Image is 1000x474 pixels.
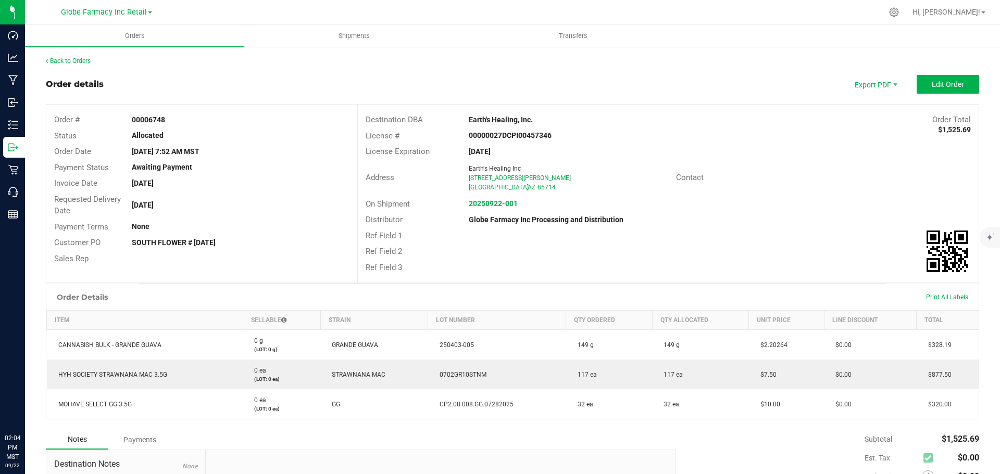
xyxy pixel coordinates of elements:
div: Payments [108,430,171,449]
span: Ref Field 2 [366,247,402,256]
span: Globe Farmacy Inc Retail [61,8,147,17]
span: AZ [528,184,535,191]
th: Line Discount [824,311,917,330]
span: HYH SOCIETY STRAWNANA MAC 3.5G [53,371,167,378]
img: Scan me! [927,230,968,272]
a: 20250922-001 [469,199,518,208]
span: Destination DBA [366,115,423,124]
div: Order details [46,78,104,91]
span: Transfers [545,31,602,41]
inline-svg: Analytics [8,53,18,63]
span: 32 ea [572,401,593,408]
span: Shipments [324,31,384,41]
span: Payment Terms [54,222,108,232]
span: $0.00 [958,453,979,463]
button: Edit Order [917,75,979,94]
strong: Awaiting Payment [132,163,192,171]
p: 09/22 [5,462,20,469]
span: 117 ea [658,371,683,378]
th: Total [917,311,979,330]
span: 250403-005 [434,341,474,349]
span: 149 g [658,341,680,349]
strong: [DATE] [469,147,491,156]
th: Item [47,311,243,330]
inline-svg: Dashboard [8,30,18,41]
strong: 00006748 [132,116,165,124]
a: Back to Orders [46,57,91,65]
span: Edit Order [932,80,964,88]
inline-svg: Inbound [8,97,18,108]
strong: $1,525.69 [938,125,971,134]
span: MOHAVE SELECT GG 3.5G [53,401,132,408]
span: Orders [111,31,159,41]
span: $877.50 [923,371,952,378]
span: Hi, [PERSON_NAME]! [913,8,980,16]
span: Calculate excise tax [923,451,938,465]
th: Sellable [243,311,320,330]
span: 85714 [537,184,556,191]
span: 0 ea [249,367,266,374]
p: (LOT: 0 g) [249,345,314,353]
p: (LOT: 0 ea) [249,375,314,383]
div: Manage settings [888,7,901,17]
inline-svg: Retail [8,164,18,175]
strong: Earth's Healing, Inc. [469,116,533,124]
span: Requested Delivery Date [54,195,121,216]
span: Contact [676,173,704,182]
a: Transfers [464,25,683,47]
strong: [DATE] 7:52 AM MST [132,147,199,156]
th: Unit Price [749,311,824,330]
th: Strain [320,311,428,330]
span: [GEOGRAPHIC_DATA] [469,184,529,191]
span: GRANDE GUAVA [327,341,378,349]
inline-svg: Outbound [8,142,18,152]
inline-svg: Inventory [8,120,18,130]
span: Ref Field 3 [366,263,402,272]
span: $2.20264 [755,341,787,349]
span: $10.00 [755,401,780,408]
span: Invoice Date [54,178,97,188]
iframe: Resource center [10,391,42,422]
span: Payment Status [54,163,109,172]
span: 0 ea [249,396,266,404]
span: $7.50 [755,371,777,378]
inline-svg: Manufacturing [8,75,18,85]
span: , [527,184,528,191]
span: Subtotal [865,435,892,443]
strong: [DATE] [132,179,154,187]
span: Distributor [366,215,403,224]
strong: Allocated [132,131,164,139]
p: 02:04 PM MST [5,433,20,462]
qrcode: 00006748 [927,230,968,272]
span: $0.00 [830,401,852,408]
div: Notes [46,430,108,450]
span: Destination Notes [54,458,197,470]
span: None [182,463,197,470]
li: Export PDF [844,75,906,94]
span: 117 ea [572,371,597,378]
strong: None [132,222,149,230]
p: (LOT: 0 ea) [249,405,314,413]
span: Sales Rep [54,254,89,263]
span: $0.00 [830,341,852,349]
strong: Globe Farmacy Inc Processing and Distribution [469,215,623,224]
span: Status [54,131,77,140]
span: STRAWNANA MAC [327,371,385,378]
span: $328.19 [923,341,952,349]
h1: Order Details [57,293,108,301]
span: Est. Tax [865,454,919,462]
span: Earth's Healing Inc [469,165,521,172]
strong: [DATE] [132,201,154,209]
span: Ref Field 1 [366,231,402,240]
span: GG [327,401,340,408]
span: $1,525.69 [942,434,979,444]
span: CANNABISH BULK - GRANDE GUAVA [53,341,161,349]
span: CP2.08.008.GG.07282025 [434,401,514,408]
th: Qty Ordered [566,311,653,330]
strong: SOUTH FLOWER # [DATE] [132,238,216,247]
iframe: Resource center unread badge [31,389,43,402]
inline-svg: Call Center [8,187,18,197]
a: Orders [25,25,244,47]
